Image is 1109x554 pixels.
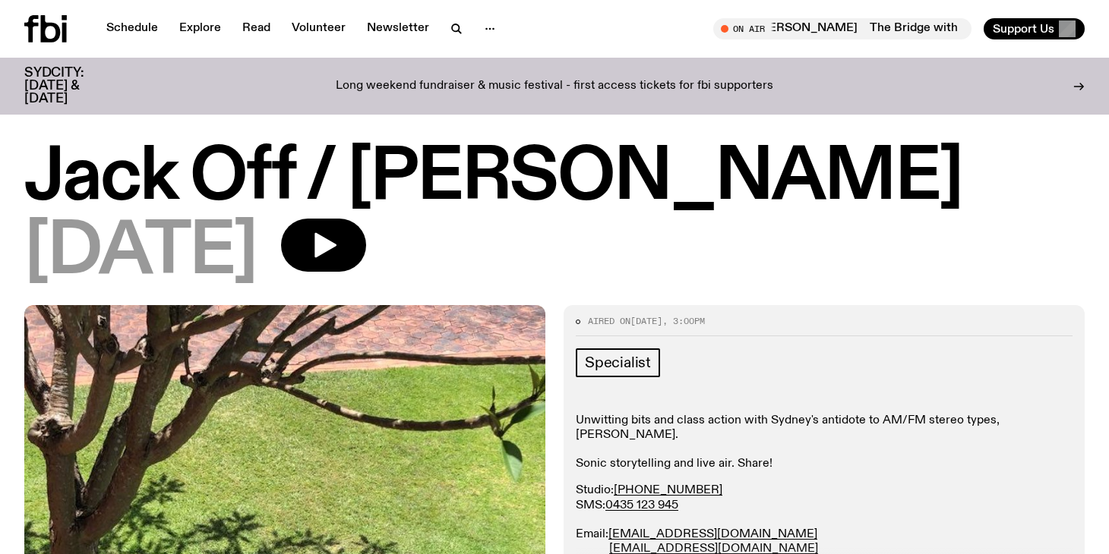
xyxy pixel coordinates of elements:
[24,144,1085,212] h1: Jack Off / [PERSON_NAME]
[24,219,257,287] span: [DATE]
[588,315,630,327] span: Aired on
[585,354,651,371] span: Specialist
[614,484,722,496] a: [PHONE_NUMBER]
[358,18,438,39] a: Newsletter
[97,18,167,39] a: Schedule
[984,18,1085,39] button: Support Us
[713,18,972,39] button: On AirThe Bridge with [PERSON_NAME]The Bridge with [PERSON_NAME]
[576,414,1073,472] p: Unwitting bits and class action with Sydney's antidote to AM/FM stereo types, [PERSON_NAME]. Soni...
[576,348,660,377] a: Specialist
[170,18,230,39] a: Explore
[283,18,355,39] a: Volunteer
[24,67,122,105] h3: SYDCITY: [DATE] & [DATE]
[662,315,705,327] span: , 3:00pm
[608,528,817,540] a: [EMAIL_ADDRESS][DOMAIN_NAME]
[630,315,662,327] span: [DATE]
[993,22,1054,36] span: Support Us
[605,499,678,512] a: 0435 123 945
[233,18,280,39] a: Read
[336,80,773,93] p: Long weekend fundraiser & music festival - first access tickets for fbi supporters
